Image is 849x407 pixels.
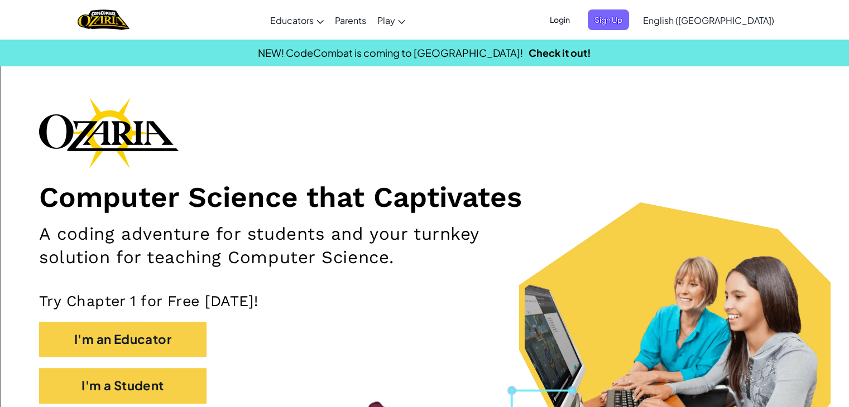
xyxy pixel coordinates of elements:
[543,9,577,30] button: Login
[78,8,129,31] img: Home
[637,5,780,35] a: English ([GEOGRAPHIC_DATA])
[265,5,329,35] a: Educators
[529,46,591,59] a: Check it out!
[270,14,314,26] span: Educators
[372,5,411,35] a: Play
[39,180,810,214] h1: Computer Science that Captivates
[377,14,395,26] span: Play
[643,14,774,26] span: English ([GEOGRAPHIC_DATA])
[258,46,523,59] span: NEW! CodeCombat is coming to [GEOGRAPHIC_DATA]!
[78,8,129,31] a: Ozaria by CodeCombat logo
[39,368,207,403] button: I'm a Student
[588,9,629,30] button: Sign Up
[39,97,179,168] img: Ozaria branding logo
[39,292,810,310] p: Try Chapter 1 for Free [DATE]!
[39,322,207,357] button: I'm an Educator
[329,5,372,35] a: Parents
[39,222,555,270] h2: A coding adventure for students and your turnkey solution for teaching Computer Science.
